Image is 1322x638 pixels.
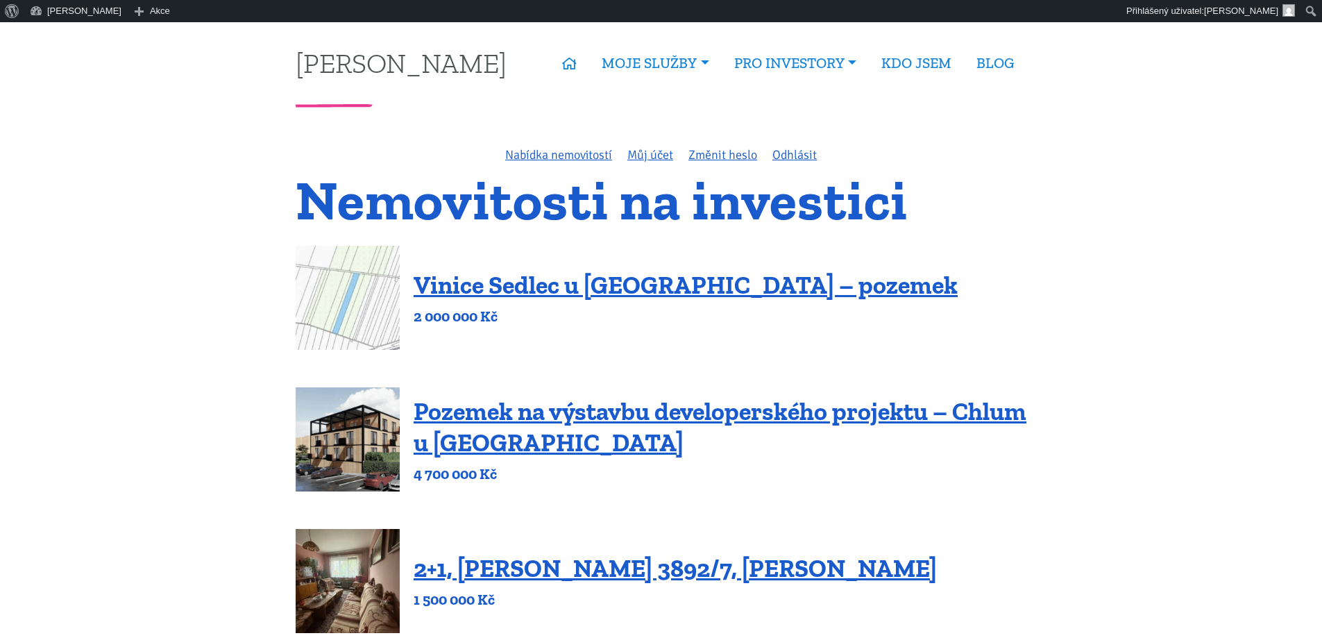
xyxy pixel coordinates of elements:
a: Změnit heslo [688,147,757,162]
h1: Nemovitosti na investici [296,177,1026,224]
p: 4 700 000 Kč [414,464,1026,484]
a: KDO JSEM [869,47,964,79]
a: [PERSON_NAME] [296,49,507,76]
a: BLOG [964,47,1026,79]
a: Vinice Sedlec u [GEOGRAPHIC_DATA] – pozemek [414,270,958,300]
a: Odhlásit [772,147,817,162]
a: 2+1, [PERSON_NAME] 3892/7, [PERSON_NAME] [414,553,937,583]
p: 1 500 000 Kč [414,590,937,610]
a: PRO INVESTORY [722,47,869,79]
a: Pozemek na výstavbu developerského projektu – Chlum u [GEOGRAPHIC_DATA] [414,396,1026,457]
a: MOJE SLUŽBY [589,47,721,79]
a: Nabídka nemovitostí [505,147,612,162]
a: Můj účet [627,147,673,162]
p: 2 000 000 Kč [414,307,958,326]
span: [PERSON_NAME] [1204,6,1278,16]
